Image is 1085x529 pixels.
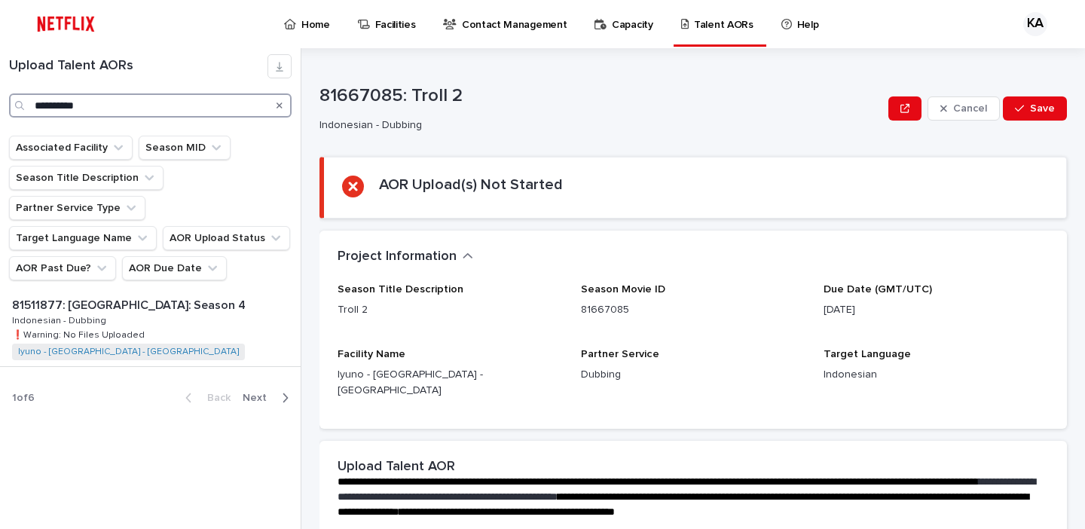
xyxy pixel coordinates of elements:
[198,393,231,403] span: Back
[319,85,882,107] p: 81667085: Troll 2
[173,391,237,405] button: Back
[581,349,659,359] span: Partner Service
[9,256,116,280] button: AOR Past Due?
[319,119,876,132] p: Indonesian - Dubbing
[824,349,911,359] span: Target Language
[163,226,290,250] button: AOR Upload Status
[1030,103,1055,114] span: Save
[824,284,932,295] span: Due Date (GMT/UTC)
[338,249,473,265] button: Project Information
[122,256,227,280] button: AOR Due Date
[1003,96,1067,121] button: Save
[12,313,109,326] p: Indonesian - Dubbing
[581,302,806,318] p: 81667085
[338,249,457,265] h2: Project Information
[928,96,1000,121] button: Cancel
[12,295,249,313] p: 81511877: [GEOGRAPHIC_DATA]: Season 4
[338,302,563,318] p: Troll 2
[243,393,276,403] span: Next
[338,284,463,295] span: Season Title Description
[9,166,164,190] button: Season Title Description
[9,136,133,160] button: Associated Facility
[18,347,239,357] a: Iyuno - [GEOGRAPHIC_DATA] - [GEOGRAPHIC_DATA]
[9,58,267,75] h1: Upload Talent AORs
[12,327,148,341] p: ❗️Warning: No Files Uploaded
[30,9,102,39] img: ifQbXi3ZQGMSEF7WDB7W
[824,302,1049,318] p: [DATE]
[379,176,563,194] h2: AOR Upload(s) Not Started
[338,367,563,399] p: Iyuno - [GEOGRAPHIC_DATA] - [GEOGRAPHIC_DATA]
[338,459,455,475] h2: Upload Talent AOR
[953,103,987,114] span: Cancel
[824,367,1049,383] p: Indonesian
[1023,12,1047,36] div: KA
[581,284,665,295] span: Season Movie ID
[9,93,292,118] input: Search
[139,136,231,160] button: Season MID
[338,349,405,359] span: Facility Name
[9,226,157,250] button: Target Language Name
[581,367,806,383] p: Dubbing
[9,196,145,220] button: Partner Service Type
[237,391,301,405] button: Next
